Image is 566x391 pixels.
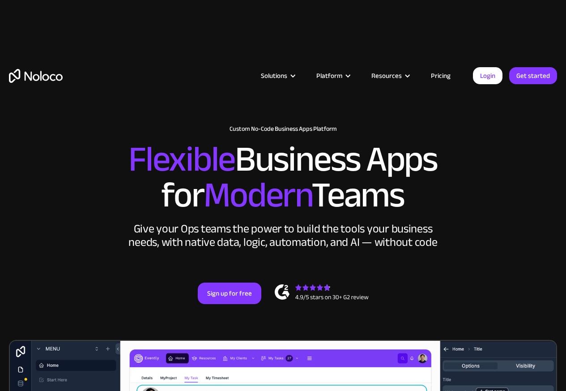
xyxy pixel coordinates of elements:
[9,69,63,83] a: home
[250,70,305,82] div: Solutions
[9,125,557,133] h1: Custom No-Code Business Apps Platform
[128,126,235,193] span: Flexible
[127,222,440,249] div: Give your Ops teams the power to build the tools your business needs, with native data, logic, au...
[420,70,462,82] a: Pricing
[473,67,502,84] a: Login
[261,70,287,82] div: Solutions
[198,283,261,304] a: Sign up for free
[204,162,311,228] span: Modern
[305,70,360,82] div: Platform
[509,67,557,84] a: Get started
[9,142,557,213] h2: Business Apps for Teams
[360,70,420,82] div: Resources
[371,70,402,82] div: Resources
[316,70,342,82] div: Platform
